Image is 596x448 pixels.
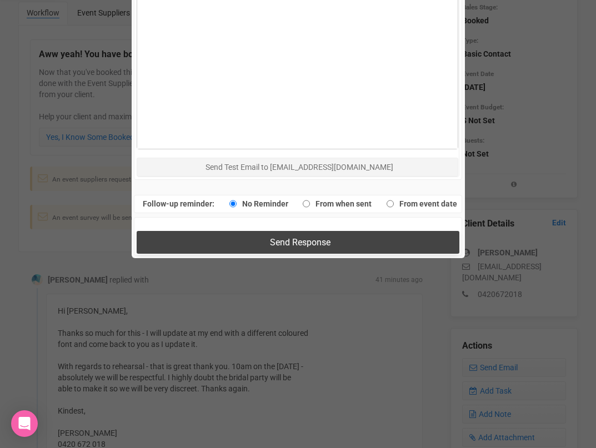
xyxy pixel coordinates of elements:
label: Follow-up reminder: [143,196,214,212]
div: Open Intercom Messenger [11,410,38,437]
label: From when sent [297,196,372,212]
span: Send Response [270,237,330,248]
label: No Reminder [224,196,288,212]
label: From event date [381,196,457,212]
span: Send Test Email to [EMAIL_ADDRESS][DOMAIN_NAME] [206,163,393,172]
